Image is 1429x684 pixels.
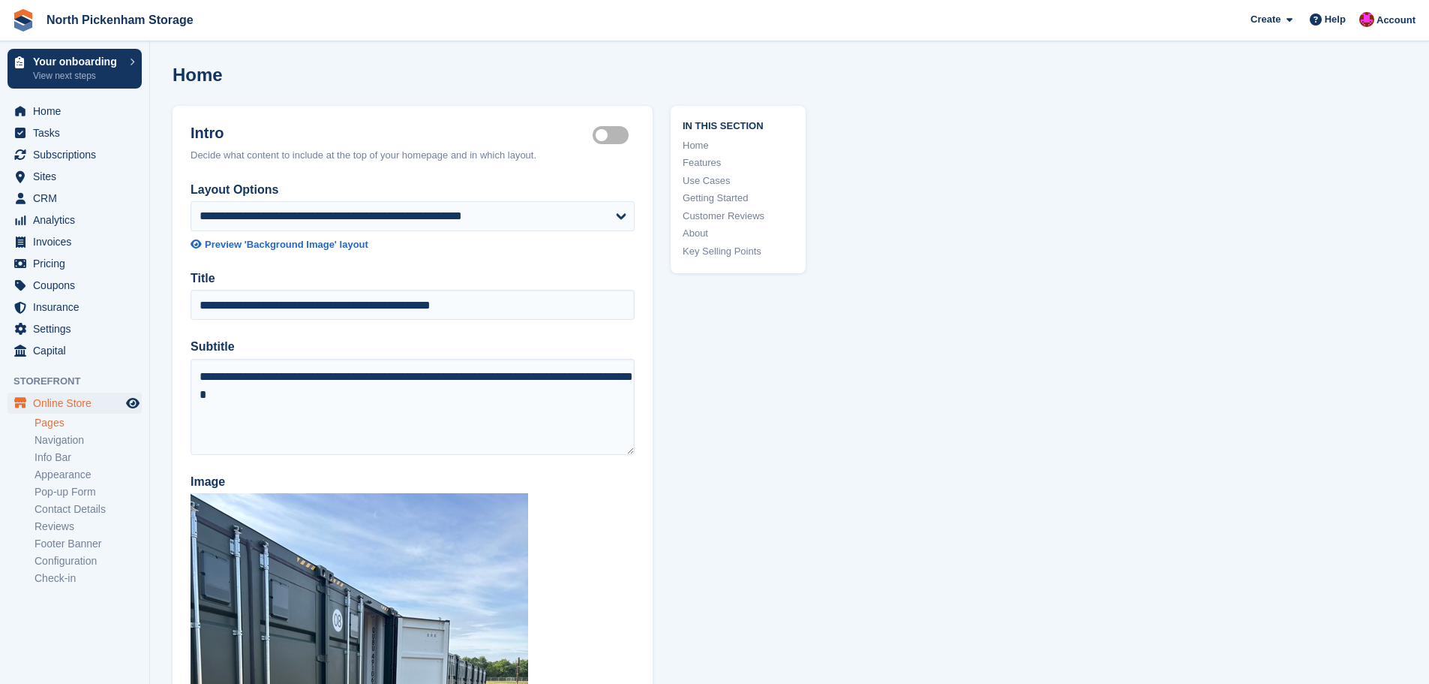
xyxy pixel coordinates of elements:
span: Sites [33,166,123,187]
a: Check-in [35,571,142,586]
a: menu [8,101,142,122]
a: menu [8,209,142,231]
a: menu [8,122,142,143]
a: Features [683,155,794,170]
a: menu [8,231,142,252]
a: Preview store [124,394,142,412]
h2: Intro [191,124,593,142]
a: Your onboarding View next steps [8,49,142,89]
a: Customer Reviews [683,209,794,224]
span: Account [1376,13,1415,28]
span: Subscriptions [33,144,123,165]
a: menu [8,144,142,165]
span: Online Store [33,393,123,414]
span: Insurance [33,297,123,318]
label: Hero section active [593,134,635,137]
a: Configuration [35,554,142,568]
span: Analytics [33,209,123,231]
a: Key Selling Points [683,244,794,259]
label: Title [191,270,635,288]
a: Contact Details [35,502,142,517]
span: Settings [33,318,123,339]
span: Capital [33,340,123,361]
img: Dylan Taylor [1359,12,1374,27]
a: Pop-up Form [35,485,142,499]
span: Invoices [33,231,123,252]
label: Image [191,473,635,491]
div: Preview 'Background Image' layout [205,237,368,252]
span: Storefront [14,374,149,389]
a: menu [8,166,142,187]
a: menu [8,340,142,361]
a: Appearance [35,468,142,482]
a: About [683,226,794,241]
a: menu [8,275,142,296]
span: Coupons [33,275,123,296]
a: Preview 'Background Image' layout [191,237,635,252]
label: Subtitle [191,338,635,356]
p: Your onboarding [33,56,122,67]
a: Getting Started [683,191,794,206]
span: In this section [683,118,794,132]
a: Footer Banner [35,537,142,551]
a: menu [8,393,142,414]
span: Tasks [33,122,123,143]
span: Pricing [33,253,123,274]
span: Home [33,101,123,122]
a: menu [8,253,142,274]
div: Decide what content to include at the top of your homepage and in which layout. [191,148,635,163]
a: Pages [35,416,142,430]
span: Create [1250,12,1280,27]
label: Layout Options [191,181,635,199]
img: stora-icon-8386f47178a22dfd0bd8f6a31ec36ba5ce8667c1dd55bd0f319d3a0aa187defe.svg [12,9,35,32]
a: North Pickenham Storage [41,8,200,32]
a: Navigation [35,433,142,447]
h1: Home [173,65,223,85]
a: menu [8,297,142,318]
p: View next steps [33,69,122,83]
a: Home [683,138,794,153]
span: Help [1325,12,1346,27]
a: Info Bar [35,450,142,465]
a: Reviews [35,520,142,534]
a: menu [8,318,142,339]
a: menu [8,188,142,209]
span: CRM [33,188,123,209]
a: Use Cases [683,173,794,188]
